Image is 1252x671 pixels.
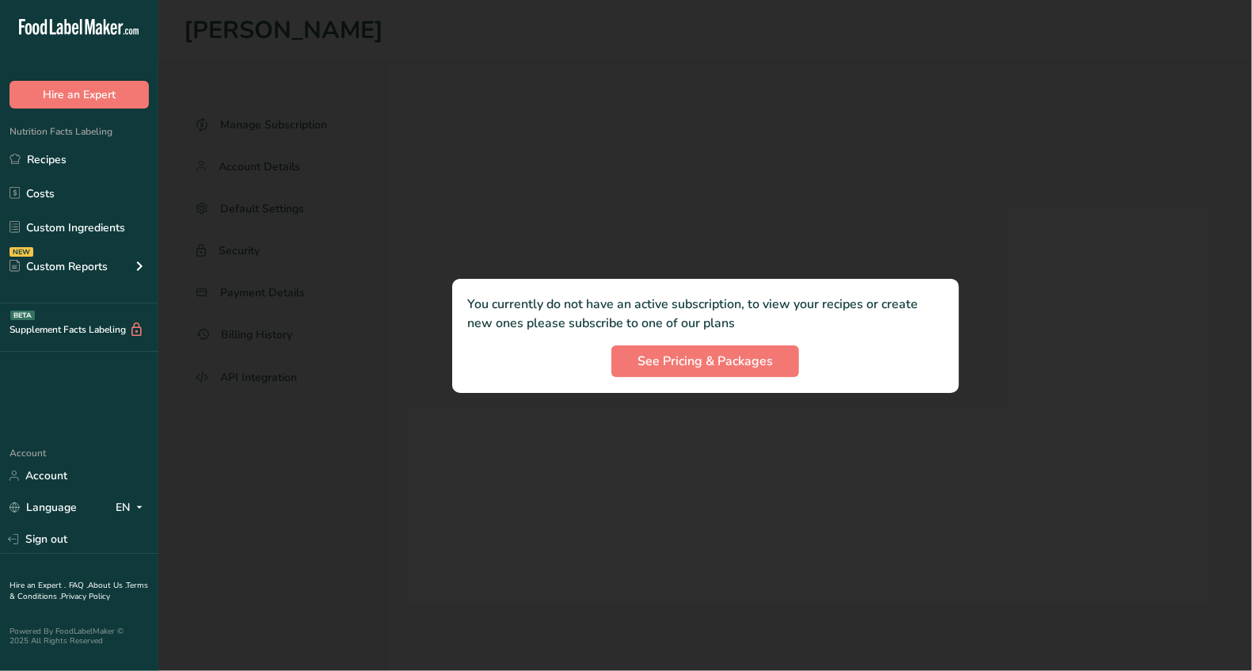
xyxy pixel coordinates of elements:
a: About Us . [88,580,126,591]
a: Privacy Policy [61,591,110,602]
p: You currently do not have an active subscription, to view your recipes or create new ones please ... [468,295,943,333]
a: Hire an Expert . [10,580,66,591]
a: Language [10,494,77,521]
div: BETA [10,311,35,320]
div: EN [116,498,149,517]
div: NEW [10,247,33,257]
button: Hire an Expert [10,81,149,109]
button: See Pricing & Packages [611,345,799,377]
div: Custom Reports [10,258,108,275]
span: See Pricing & Packages [637,352,773,371]
a: FAQ . [69,580,88,591]
div: Powered By FoodLabelMaker © 2025 All Rights Reserved [10,627,149,646]
a: Terms & Conditions . [10,580,148,602]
